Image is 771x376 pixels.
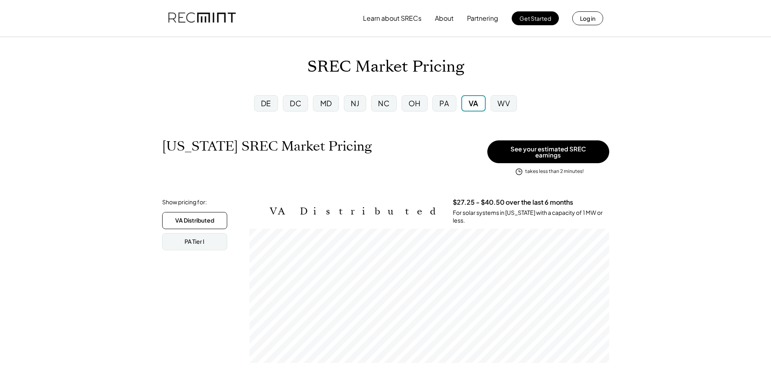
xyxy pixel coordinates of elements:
div: PA Tier I [185,238,204,246]
div: VA Distributed [175,216,214,225]
div: MD [320,98,332,108]
div: VA [469,98,478,108]
button: Log in [572,11,603,25]
div: NJ [351,98,359,108]
div: OH [408,98,421,108]
div: PA [439,98,449,108]
div: DE [261,98,271,108]
h1: SREC Market Pricing [307,57,464,77]
h1: [US_STATE] SREC Market Pricing [162,138,372,154]
h2: VA Distributed [270,205,441,217]
button: About [435,10,454,26]
button: Partnering [467,10,498,26]
div: For solar systems in [US_STATE] with a capacity of 1 MW or less. [453,209,609,225]
div: WV [497,98,510,108]
div: DC [290,98,301,108]
img: recmint-logotype%403x.png [168,4,236,32]
button: Get Started [512,11,559,25]
div: takes less than 2 minutes! [525,168,584,175]
button: Learn about SRECs [363,10,421,26]
h3: $27.25 - $40.50 over the last 6 months [453,198,573,207]
div: NC [378,98,389,108]
div: Show pricing for: [162,198,207,206]
button: See your estimated SREC earnings [487,140,609,163]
